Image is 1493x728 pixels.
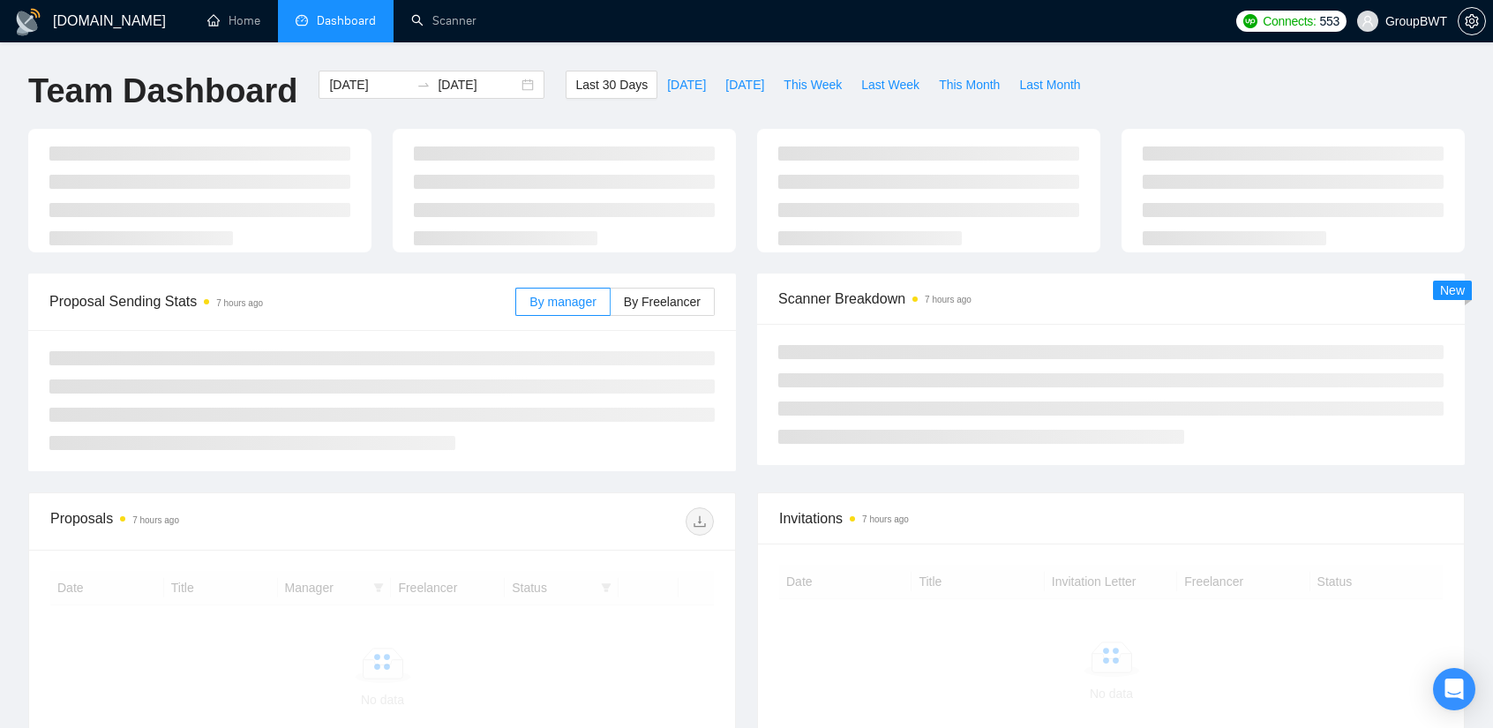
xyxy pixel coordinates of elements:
span: Proposal Sending Stats [49,290,515,312]
span: to [416,78,431,92]
span: New [1440,283,1465,297]
span: dashboard [296,14,308,26]
span: Last 30 Days [575,75,648,94]
a: homeHome [207,13,260,28]
a: searchScanner [411,13,476,28]
img: logo [14,8,42,36]
img: upwork-logo.png [1243,14,1257,28]
span: Dashboard [317,13,376,28]
span: This Month [939,75,1000,94]
button: This Month [929,71,1009,99]
button: Last 30 Days [566,71,657,99]
input: End date [438,75,518,94]
span: setting [1459,14,1485,28]
input: Start date [329,75,409,94]
time: 7 hours ago [132,515,179,525]
a: setting [1458,14,1486,28]
span: [DATE] [667,75,706,94]
div: Open Intercom Messenger [1433,668,1475,710]
button: [DATE] [716,71,774,99]
span: user [1362,15,1374,27]
span: Scanner Breakdown [778,288,1444,310]
span: This Week [784,75,842,94]
button: Last Month [1009,71,1090,99]
span: [DATE] [725,75,764,94]
button: This Week [774,71,852,99]
span: swap-right [416,78,431,92]
div: Proposals [50,507,382,536]
button: [DATE] [657,71,716,99]
span: Invitations [779,507,1443,529]
span: 553 [1320,11,1339,31]
time: 7 hours ago [862,514,909,524]
time: 7 hours ago [216,298,263,308]
h1: Team Dashboard [28,71,297,112]
span: Last Month [1019,75,1080,94]
span: Connects: [1263,11,1316,31]
span: Last Week [861,75,919,94]
span: By manager [529,295,596,309]
time: 7 hours ago [925,295,972,304]
button: setting [1458,7,1486,35]
span: By Freelancer [624,295,701,309]
button: Last Week [852,71,929,99]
